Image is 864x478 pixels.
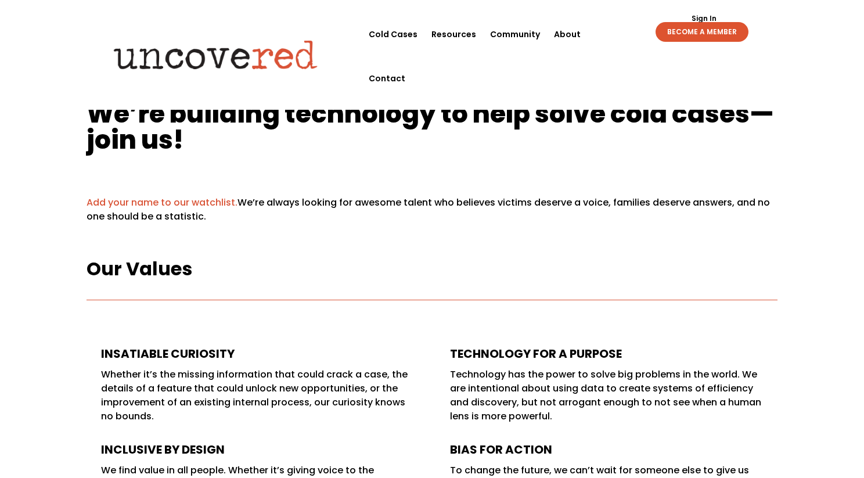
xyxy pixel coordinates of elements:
[369,12,417,56] a: Cold Cases
[87,100,777,159] h1: W
[450,346,622,362] strong: Technology for a Purpose
[101,441,225,458] strong: Inclusive by Design
[87,256,777,288] h3: Our Values
[101,346,235,362] strong: Insatiable Curiosity
[104,32,327,77] img: Uncovered logo
[101,368,414,423] p: Whether it’s the missing information that could crack a case, the details of a feature that could...
[450,368,763,423] p: Technology has the power to solve big problems in the world. We are intentional about using data ...
[685,15,723,22] a: Sign In
[490,12,540,56] a: Community
[87,196,777,224] p: We’re always looking for awesome talent who believes victims deserve a voice, families deserve an...
[369,56,405,100] a: Contact
[656,22,748,42] a: BECOME A MEMBER
[431,12,476,56] a: Resources
[554,12,581,56] a: About
[450,441,552,458] strong: Bias For Action
[87,196,237,209] a: Add your name to our watchlist.
[87,96,774,157] span: e’re building technology to help solve cold cases—join us!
